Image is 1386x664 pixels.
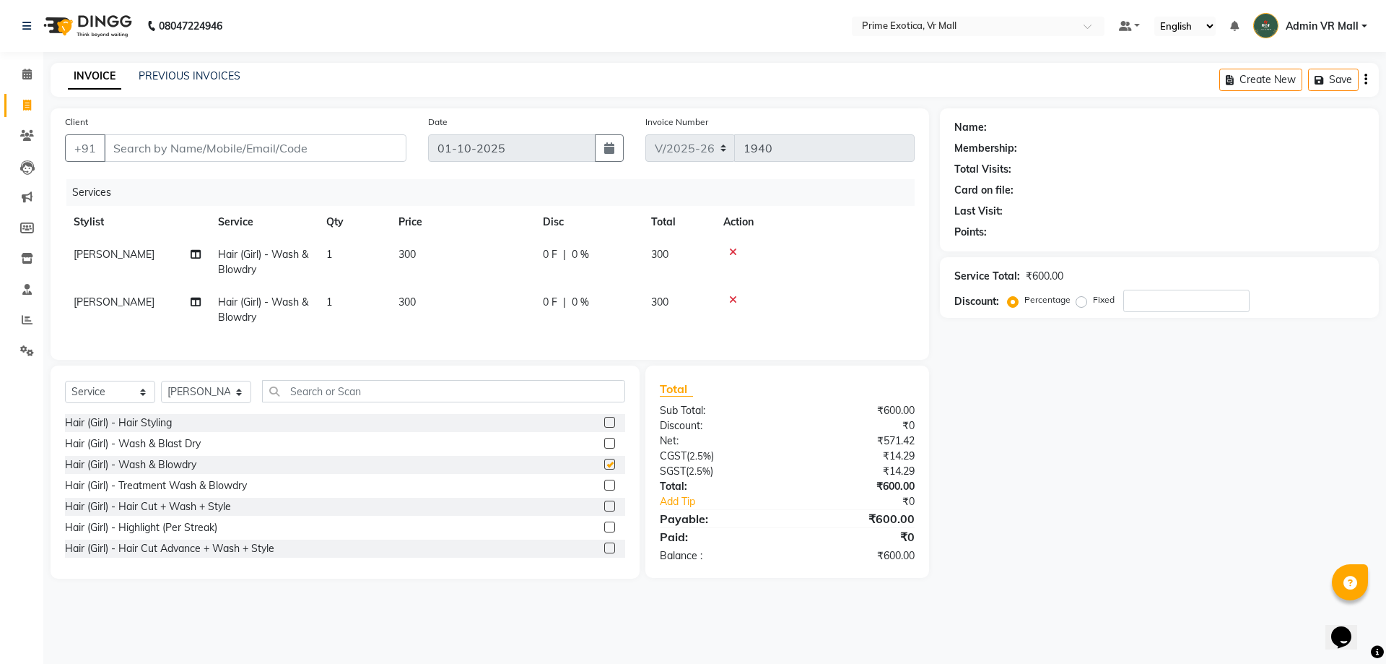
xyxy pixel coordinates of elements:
div: ( ) [649,449,787,464]
div: ₹0 [787,528,925,546]
div: ( ) [649,464,787,479]
span: Admin VR Mall [1286,19,1359,34]
div: Hair (Girl) - Highlight (Per Streak) [65,520,217,535]
span: 0 F [543,295,557,310]
div: Services [66,179,925,206]
span: 1 [326,248,332,261]
th: Service [209,206,318,238]
th: Price [390,206,534,238]
div: Total: [649,479,787,494]
span: | [563,295,566,310]
div: Hair (Girl) - Hair Styling [65,415,172,431]
th: Qty [318,206,390,238]
th: Action [715,206,915,238]
div: Hair (Girl) - Hair Cut + Wash + Style [65,499,231,514]
div: ₹14.29 [787,464,925,479]
div: Balance : [649,548,787,564]
span: CGST [660,449,687,462]
div: ₹600.00 [787,479,925,494]
label: Date [428,116,448,129]
div: Card on file: [954,183,1014,198]
th: Disc [534,206,642,238]
span: Total [660,381,693,397]
div: Discount: [954,294,999,309]
img: logo [37,6,136,46]
span: [PERSON_NAME] [74,248,154,261]
iframe: chat widget [1325,606,1372,650]
div: Hair (Girl) - Hair Cut Advance + Wash + Style [65,541,274,556]
label: Invoice Number [645,116,708,129]
button: +91 [65,134,105,162]
div: Name: [954,120,987,135]
button: Create New [1219,69,1302,91]
label: Percentage [1024,293,1071,306]
div: Payable: [649,510,787,527]
span: | [563,247,566,262]
div: Hair (Girl) - Wash & Blast Dry [65,436,201,452]
div: ₹0 [787,418,925,434]
div: ₹14.29 [787,449,925,464]
div: Total Visits: [954,162,1011,177]
span: 300 [398,248,416,261]
div: Hair (Girl) - Wash & Blowdry [65,457,196,473]
span: 300 [398,296,416,309]
div: ₹600.00 [787,548,925,564]
span: [PERSON_NAME] [74,296,154,309]
th: Total [642,206,715,238]
div: Discount: [649,418,787,434]
div: Hair (Girl) - Treatment Wash & Blowdry [65,478,247,493]
th: Stylist [65,206,209,238]
div: ₹600.00 [787,510,925,527]
div: ₹0 [810,494,925,509]
input: Search or Scan [262,380,625,402]
span: 0 % [572,247,589,262]
span: 0 % [572,295,589,310]
div: ₹600.00 [1026,269,1063,284]
div: ₹571.42 [787,434,925,449]
div: Membership: [954,141,1017,156]
div: Last Visit: [954,204,1003,219]
button: Save [1308,69,1359,91]
span: SGST [660,465,686,478]
input: Search by Name/Mobile/Email/Code [104,134,406,162]
div: Net: [649,434,787,449]
img: Admin VR Mall [1253,13,1278,38]
div: ₹600.00 [787,403,925,418]
div: Service Total: [954,269,1020,284]
a: Add Tip [649,494,810,509]
b: 08047224946 [159,6,222,46]
div: Points: [954,225,987,240]
label: Client [65,116,88,129]
span: 2.5% [689,450,711,462]
div: Sub Total: [649,403,787,418]
a: INVOICE [68,64,121,90]
label: Fixed [1093,293,1115,306]
span: 2.5% [689,465,710,477]
div: Paid: [649,528,787,546]
span: 0 F [543,247,557,262]
span: Hair (Girl) - Wash & Blowdry [218,296,308,324]
a: PREVIOUS INVOICES [139,69,240,82]
span: Hair (Girl) - Wash & Blowdry [218,248,308,276]
span: 300 [651,248,668,261]
span: 1 [326,296,332,309]
span: 300 [651,296,668,309]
